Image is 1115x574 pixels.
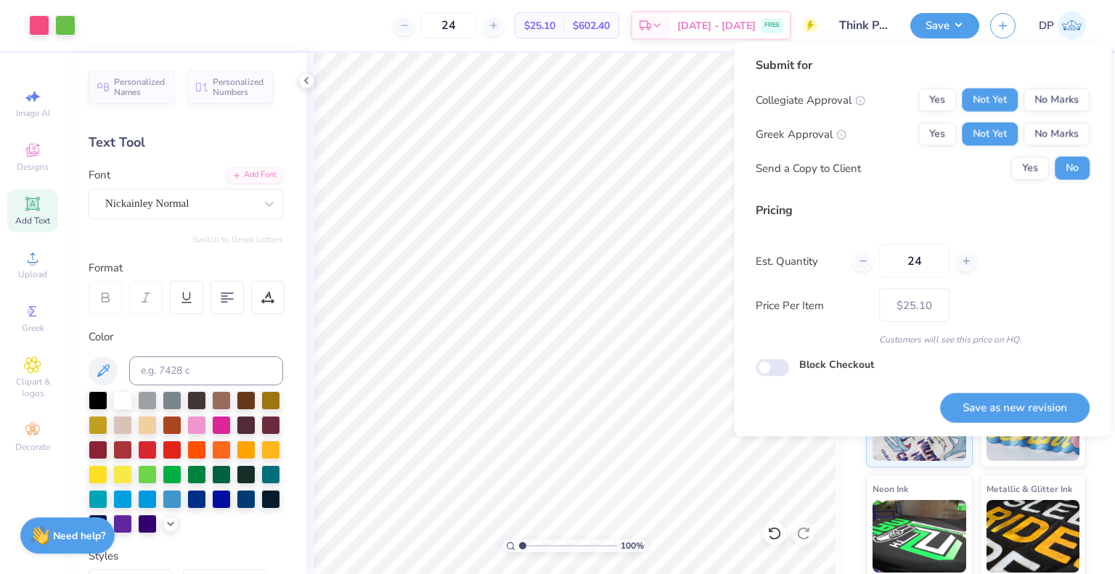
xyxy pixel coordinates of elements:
[420,12,477,38] input: – –
[226,167,283,184] div: Add Font
[18,268,47,280] span: Upload
[1024,89,1090,112] button: No Marks
[873,500,966,573] img: Neon Ink
[1058,12,1086,40] img: Deepanshu Pandey
[962,89,1018,112] button: Not Yet
[17,161,49,173] span: Designs
[1039,17,1054,34] span: DP
[756,126,846,142] div: Greek Approval
[828,11,899,40] input: Untitled Design
[764,20,780,30] span: FREE
[756,57,1090,74] div: Submit for
[756,91,865,108] div: Collegiate Approval
[987,481,1072,496] span: Metallic & Glitter Ink
[22,322,44,334] span: Greek
[1024,123,1090,146] button: No Marks
[987,500,1080,573] img: Metallic & Glitter Ink
[89,260,285,276] div: Format
[16,107,50,119] span: Image AI
[940,393,1090,422] button: Save as new revision
[756,297,868,313] label: Price Per Item
[756,253,842,269] label: Est. Quantity
[756,333,1090,346] div: Customers will see this price on HQ.
[910,13,979,38] button: Save
[573,18,610,33] span: $602.40
[89,167,110,184] label: Font
[918,89,956,112] button: Yes
[918,123,956,146] button: Yes
[962,123,1018,146] button: Not Yet
[7,376,58,399] span: Clipart & logos
[15,441,50,453] span: Decorate
[15,215,50,226] span: Add Text
[89,548,283,565] div: Styles
[873,481,908,496] span: Neon Ink
[1011,157,1049,180] button: Yes
[524,18,555,33] span: $25.10
[621,539,644,552] span: 100 %
[192,234,283,245] button: Switch to Greek Letters
[677,18,756,33] span: [DATE] - [DATE]
[879,245,949,278] input: – –
[213,77,264,97] span: Personalized Numbers
[89,133,283,152] div: Text Tool
[756,202,1090,219] div: Pricing
[756,160,861,176] div: Send a Copy to Client
[114,77,166,97] span: Personalized Names
[53,529,105,543] strong: Need help?
[799,357,874,372] label: Block Checkout
[1039,12,1086,40] a: DP
[129,356,283,385] input: e.g. 7428 c
[89,329,283,345] div: Color
[1055,157,1090,180] button: No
